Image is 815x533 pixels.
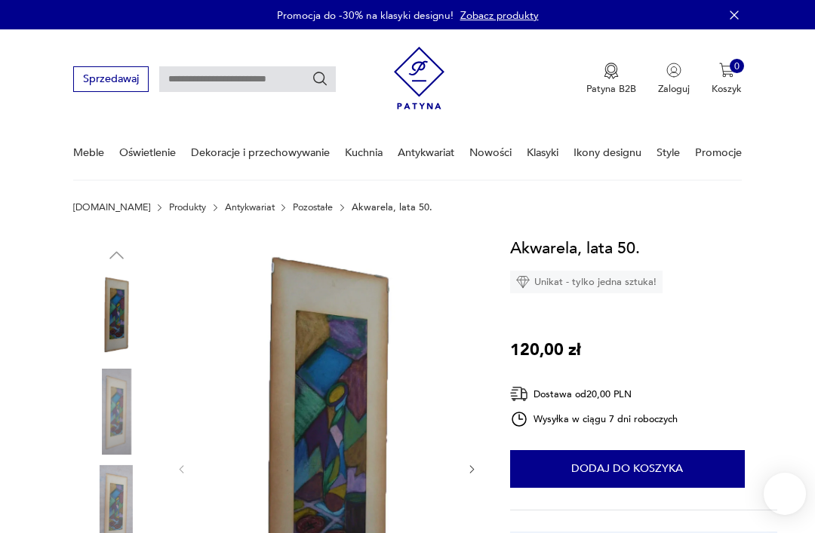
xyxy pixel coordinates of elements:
a: Antykwariat [225,202,275,213]
a: Klasyki [527,127,558,179]
p: Patyna B2B [586,82,636,96]
a: Zobacz produkty [460,8,539,23]
img: Ikona diamentu [516,275,530,289]
button: 0Koszyk [712,63,742,96]
img: Ikona medalu [604,63,619,79]
p: Akwarela, lata 50. [352,202,432,213]
a: Produkty [169,202,206,213]
a: Antykwariat [398,127,454,179]
a: Ikony designu [574,127,641,179]
a: Meble [73,127,104,179]
p: Koszyk [712,82,742,96]
a: Dekoracje i przechowywanie [191,127,330,179]
button: Patyna B2B [586,63,636,96]
div: Unikat - tylko jedna sztuka! [510,271,663,293]
img: Ikonka użytkownika [666,63,681,78]
button: Zaloguj [658,63,690,96]
img: Ikona koszyka [719,63,734,78]
a: Promocje [695,127,742,179]
iframe: Smartsupp widget button [764,473,806,515]
img: Zdjęcie produktu Akwarela, lata 50. [73,273,159,359]
a: Ikona medaluPatyna B2B [586,63,636,96]
a: Sprzedawaj [73,75,148,84]
div: 0 [730,59,745,74]
p: 120,00 zł [510,337,581,363]
button: Sprzedawaj [73,66,148,91]
a: Nowości [469,127,512,179]
img: Patyna - sklep z meblami i dekoracjami vintage [394,41,444,115]
p: Promocja do -30% na klasyki designu! [277,8,454,23]
a: Pozostałe [293,202,333,213]
p: Zaloguj [658,82,690,96]
h1: Akwarela, lata 50. [510,235,640,261]
a: [DOMAIN_NAME] [73,202,150,213]
img: Ikona dostawy [510,384,528,403]
div: Wysyłka w ciągu 7 dni roboczych [510,410,678,428]
a: Style [657,127,680,179]
button: Szukaj [312,71,328,87]
a: Kuchnia [345,127,383,179]
img: Zdjęcie produktu Akwarela, lata 50. [73,369,159,455]
div: Dostawa od 20,00 PLN [510,384,678,403]
a: Oświetlenie [119,127,176,179]
button: Dodaj do koszyka [510,450,745,488]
